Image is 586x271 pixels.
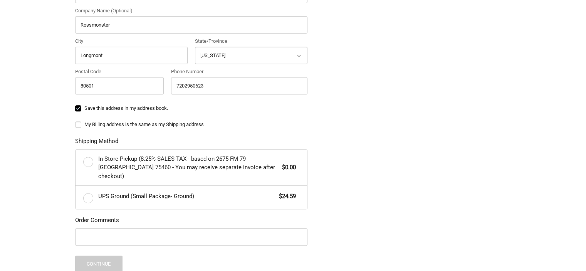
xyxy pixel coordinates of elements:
label: Phone Number [171,68,307,76]
label: My Billing address is the same as my Shipping address [75,121,307,128]
label: Postal Code [75,68,164,76]
span: In-Store Pickup (8.25% SALES TAX - based on 2675 FM 79 [GEOGRAPHIC_DATA] 75460 - You may receive ... [98,155,279,181]
span: UPS Ground (Small Package- Ground) [98,192,275,201]
small: (Optional) [111,8,133,13]
legend: Order Comments [75,216,119,228]
label: State/Province [195,37,307,45]
label: Save this address in my address book. [75,105,307,111]
span: $24.59 [275,192,296,201]
legend: Shipping Method [75,137,118,149]
span: $0.00 [278,163,296,172]
label: City [75,37,188,45]
label: Company Name [75,7,307,15]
